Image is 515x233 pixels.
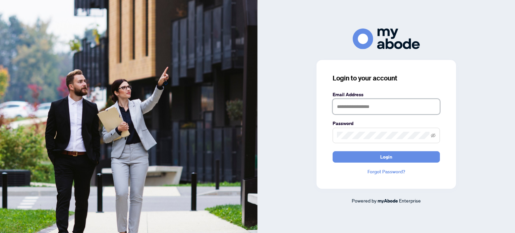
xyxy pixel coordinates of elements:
label: Password [333,120,440,127]
h3: Login to your account [333,73,440,83]
img: ma-logo [353,28,420,49]
button: Login [333,151,440,163]
span: Powered by [352,197,377,203]
span: Login [380,152,392,162]
span: Enterprise [399,197,421,203]
a: Forgot Password? [333,168,440,175]
label: Email Address [333,91,440,98]
a: myAbode [378,197,398,205]
span: eye-invisible [431,133,436,138]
